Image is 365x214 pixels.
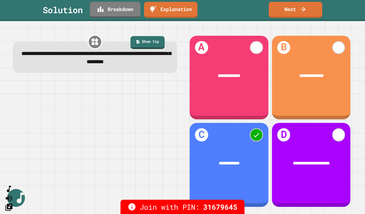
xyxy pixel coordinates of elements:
a: Next [269,2,322,18]
span: 31679645 [203,201,237,212]
button: Change Music [5,203,13,211]
a: Show tip [130,36,165,49]
div: Solution [43,4,83,16]
h1: B [277,41,291,54]
h1: D [277,128,291,141]
button: Mute music [5,194,13,203]
a: Breakdown [90,2,140,18]
h1: C [195,128,208,141]
h1: A [195,41,208,54]
a: Explanation [144,2,197,18]
div: Join with PIN: [120,200,245,214]
button: SpeedDial basic example [5,185,13,194]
